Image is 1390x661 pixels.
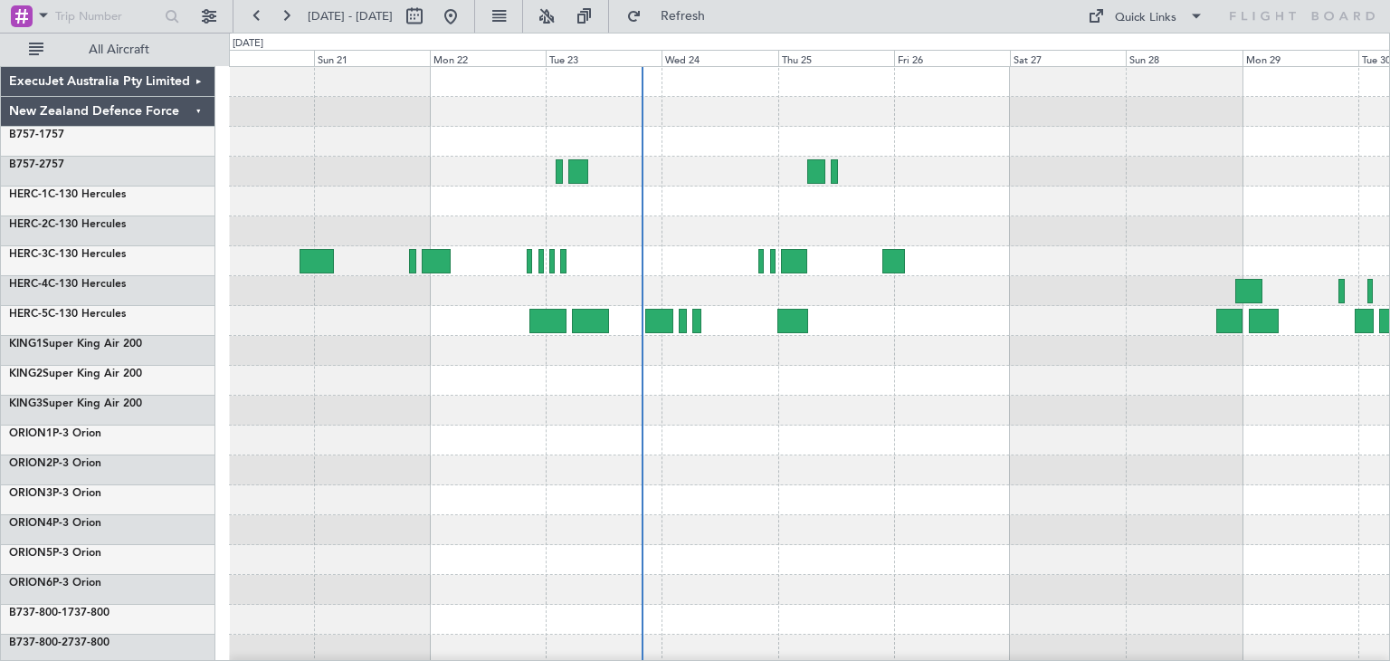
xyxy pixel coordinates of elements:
a: ORION2P-3 Orion [9,458,101,469]
div: Fri 26 [894,50,1010,66]
span: B757-1 [9,129,45,140]
span: HERC-3 [9,249,48,260]
a: KING3Super King Air 200 [9,398,142,409]
div: Tue 23 [546,50,662,66]
span: HERC-4 [9,279,48,290]
span: B737-800-2 [9,637,68,648]
div: Sat 20 [197,50,313,66]
div: Quick Links [1115,9,1176,27]
span: ORION1 [9,428,52,439]
span: B757-2 [9,159,45,170]
a: ORION1P-3 Orion [9,428,101,439]
div: Sun 21 [314,50,430,66]
span: KING3 [9,398,43,409]
a: HERC-5C-130 Hercules [9,309,126,320]
span: KING1 [9,339,43,350]
a: ORION4P-3 Orion [9,518,101,529]
div: Wed 24 [662,50,777,66]
span: HERC-5 [9,309,48,320]
input: Trip Number [55,3,159,30]
div: Thu 25 [778,50,894,66]
span: HERC-1 [9,189,48,200]
div: Sun 28 [1126,50,1242,66]
a: HERC-2C-130 Hercules [9,219,126,230]
a: B737-800-1737-800 [9,608,109,618]
div: Mon 22 [430,50,546,66]
span: All Aircraft [47,43,191,56]
span: ORION3 [9,488,52,499]
a: B757-1757 [9,129,64,140]
span: HERC-2 [9,219,48,230]
a: ORION3P-3 Orion [9,488,101,499]
span: Refresh [645,10,721,23]
div: Mon 29 [1242,50,1358,66]
span: ORION6 [9,578,52,589]
a: KING2Super King Air 200 [9,369,142,379]
span: ORION4 [9,518,52,529]
span: ORION2 [9,458,52,469]
span: ORION5 [9,548,52,559]
button: Refresh [618,2,727,31]
div: Sat 27 [1010,50,1126,66]
a: ORION6P-3 Orion [9,578,101,589]
a: KING1Super King Air 200 [9,339,142,350]
div: [DATE] [233,36,263,52]
button: Quick Links [1079,2,1213,31]
a: HERC-4C-130 Hercules [9,279,126,290]
a: HERC-1C-130 Hercules [9,189,126,200]
span: KING2 [9,369,43,379]
button: All Aircraft [20,35,196,64]
span: [DATE] - [DATE] [308,8,393,24]
a: HERC-3C-130 Hercules [9,249,126,260]
span: B737-800-1 [9,608,68,618]
a: B737-800-2737-800 [9,637,109,648]
a: B757-2757 [9,159,64,170]
a: ORION5P-3 Orion [9,548,101,559]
